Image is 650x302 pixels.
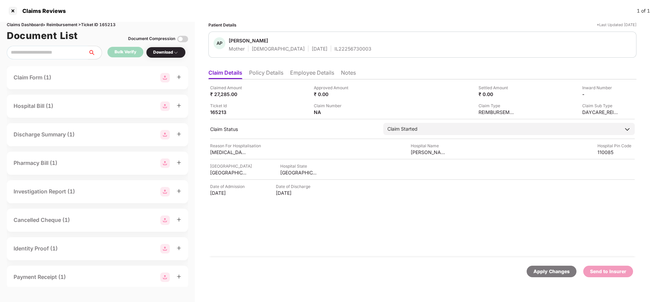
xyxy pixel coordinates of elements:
button: search [88,46,102,59]
div: Discharge Summary (1) [14,130,75,139]
span: plus [177,217,181,222]
img: svg+xml;base64,PHN2ZyBpZD0iVG9nZ2xlLTMyeDMyIiB4bWxucz0iaHR0cDovL3d3dy53My5vcmcvMjAwMC9zdmciIHdpZH... [177,34,188,44]
div: 1 of 1 [637,7,650,15]
div: Hospital Pin Code [597,143,635,149]
img: svg+xml;base64,PHN2ZyBpZD0iR3JvdXBfMjg4MTMiIGRhdGEtbmFtZT0iR3JvdXAgMjg4MTMiIHhtbG5zPSJodHRwOi8vd3... [160,187,170,196]
img: svg+xml;base64,PHN2ZyBpZD0iR3JvdXBfMjg4MTMiIGRhdGEtbmFtZT0iR3JvdXAgMjg4MTMiIHhtbG5zPSJodHRwOi8vd3... [160,215,170,225]
div: [GEOGRAPHIC_DATA] [210,163,252,169]
li: Employee Details [290,69,334,79]
div: DAYCARE_REIMBURSEMENT [582,109,619,115]
span: plus [177,160,181,165]
div: AP [214,37,225,49]
div: Claim Status [210,126,377,132]
div: Cancelled Cheque (1) [14,216,70,224]
div: [DATE] [210,190,247,196]
img: svg+xml;base64,PHN2ZyBpZD0iR3JvdXBfMjg4MTMiIGRhdGEtbmFtZT0iR3JvdXAgMjg4MTMiIHhtbG5zPSJodHRwOi8vd3... [160,158,170,168]
div: Date of Admission [210,183,247,190]
span: plus [177,274,181,279]
img: svg+xml;base64,PHN2ZyBpZD0iR3JvdXBfMjg4MTMiIGRhdGEtbmFtZT0iR3JvdXAgMjg4MTMiIHhtbG5zPSJodHRwOi8vd3... [160,130,170,139]
span: plus [177,132,181,136]
div: Inward Number [582,84,619,91]
div: REIMBURSEMENT [479,109,516,115]
div: [MEDICAL_DATA] [210,149,247,155]
div: [GEOGRAPHIC_DATA] [280,169,318,176]
div: Hospital Bill (1) [14,102,53,110]
div: Claim Sub Type [582,102,619,109]
div: Claim Started [387,125,418,133]
div: Bulk Verify [115,49,136,55]
div: [PERSON_NAME][GEOGRAPHIC_DATA][MEDICAL_DATA] [411,149,448,155]
div: Claims Dashboard > Reimbursement > Ticket ID 165213 [7,22,188,28]
div: Ticket Id [210,102,247,109]
div: Hospital Name [411,143,448,149]
div: IL22256730003 [334,45,371,52]
li: Claim Details [208,69,242,79]
div: Send to Insurer [590,268,626,275]
div: Identity Proof (1) [14,244,58,253]
li: Notes [341,69,356,79]
span: plus [177,246,181,250]
div: 110085 [597,149,635,155]
div: Reason For Hospitalisation [210,143,261,149]
img: svg+xml;base64,PHN2ZyBpZD0iR3JvdXBfMjg4MTMiIGRhdGEtbmFtZT0iR3JvdXAgMjg4MTMiIHhtbG5zPSJodHRwOi8vd3... [160,244,170,253]
div: [PERSON_NAME] [229,37,268,44]
div: Claimed Amount [210,84,247,91]
div: ₹ 27,285.00 [210,91,247,97]
div: [DEMOGRAPHIC_DATA] [252,45,305,52]
div: [GEOGRAPHIC_DATA] [210,169,247,176]
h1: Document List [7,28,78,43]
div: Download [153,49,179,56]
div: Payment Receipt (1) [14,273,66,281]
div: - [582,91,619,97]
img: svg+xml;base64,PHN2ZyBpZD0iR3JvdXBfMjg4MTMiIGRhdGEtbmFtZT0iR3JvdXAgMjg4MTMiIHhtbG5zPSJodHRwOi8vd3... [160,272,170,282]
div: ₹ 0.00 [314,91,351,97]
div: Approved Amount [314,84,351,91]
div: Mother [229,45,245,52]
div: Settled Amount [479,84,516,91]
div: ₹ 0.00 [479,91,516,97]
span: plus [177,75,181,79]
div: Hospital State [280,163,318,169]
div: Patient Details [208,22,237,28]
div: Pharmacy Bill (1) [14,159,57,167]
div: [DATE] [312,45,327,52]
div: Date of Discharge [276,183,313,190]
span: search [88,50,102,55]
div: 165213 [210,109,247,115]
div: Claims Reviews [18,7,66,14]
div: Claim Type [479,102,516,109]
img: svg+xml;base64,PHN2ZyBpZD0iR3JvdXBfMjg4MTMiIGRhdGEtbmFtZT0iR3JvdXAgMjg4MTMiIHhtbG5zPSJodHRwOi8vd3... [160,101,170,111]
div: Document Compression [128,36,175,42]
div: NA [314,109,351,115]
div: Investigation Report (1) [14,187,75,196]
div: Claim Form (1) [14,73,51,82]
img: svg+xml;base64,PHN2ZyBpZD0iRHJvcGRvd24tMzJ4MzIiIHhtbG5zPSJodHRwOi8vd3d3LnczLm9yZy8yMDAwL3N2ZyIgd2... [173,50,179,55]
div: [DATE] [276,190,313,196]
img: svg+xml;base64,PHN2ZyBpZD0iR3JvdXBfMjg4MTMiIGRhdGEtbmFtZT0iR3JvdXAgMjg4MTMiIHhtbG5zPSJodHRwOi8vd3... [160,73,170,82]
span: plus [177,103,181,108]
img: downArrowIcon [624,126,631,133]
div: Claim Number [314,102,351,109]
div: Apply Changes [533,268,570,275]
span: plus [177,189,181,193]
li: Policy Details [249,69,283,79]
div: *Last Updated [DATE] [597,22,636,28]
